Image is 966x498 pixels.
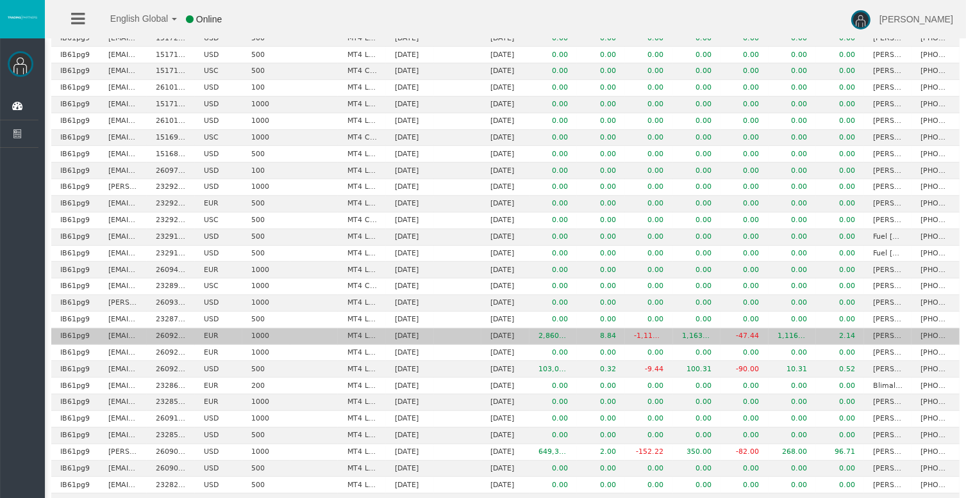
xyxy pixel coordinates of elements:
td: 0.00 [816,47,864,63]
td: USD [195,146,243,163]
td: IB61pg9 [51,63,99,80]
td: 0.00 [769,278,817,295]
td: [PHONE_NUMBER] [912,295,960,312]
td: 0.00 [577,295,625,312]
td: 0.00 [625,130,673,147]
td: 26094115 [147,262,195,278]
td: 0.00 [816,262,864,278]
td: 1000 [242,113,290,130]
td: [DATE] [481,163,529,179]
td: USC [195,63,243,80]
td: 0.00 [673,47,721,63]
td: [PHONE_NUMBER] [912,97,960,113]
td: [DATE] [386,179,434,196]
td: [PERSON_NAME] [PERSON_NAME] [864,262,912,278]
td: 0.00 [816,163,864,179]
td: 0.00 [769,163,817,179]
td: MT4 LiveFixedSpreadAccount [338,80,386,97]
td: IB61pg9 [51,229,99,246]
td: USD [195,80,243,97]
td: 0.00 [720,213,769,229]
td: 0.00 [816,213,864,229]
td: [DATE] [386,278,434,295]
td: 0.00 [529,278,578,295]
td: USD [195,295,243,312]
td: [DATE] [386,113,434,130]
td: 15169079 [147,130,195,147]
td: 500 [242,312,290,328]
td: 500 [242,229,290,246]
td: IB61pg9 [51,213,99,229]
td: [DATE] [386,262,434,278]
td: USC [195,213,243,229]
td: 0.00 [816,63,864,80]
td: 0.00 [720,130,769,147]
td: USD [195,179,243,196]
td: 0.00 [529,97,578,113]
td: 0.00 [720,196,769,213]
td: 0.00 [816,97,864,113]
td: 26101511 [147,80,195,97]
td: [EMAIL_ADDRESS][DOMAIN_NAME] [99,63,147,80]
td: IB61pg9 [51,47,99,63]
td: 0.00 [720,163,769,179]
td: 0.00 [625,113,673,130]
td: [PHONE_NUMBER] [912,80,960,97]
td: MT4 Cent [338,213,386,229]
td: 0.00 [816,278,864,295]
td: 0.00 [769,196,817,213]
td: MT4 LiveFloatingSpreadAccount [338,312,386,328]
td: 23291065 [147,229,195,246]
td: 1000 [242,295,290,312]
td: MT4 LiveFloatingSpreadAccount [338,47,386,63]
td: MT4 LiveFixedSpreadAccount [338,113,386,130]
td: [EMAIL_ADDRESS][DOMAIN_NAME] [99,31,147,47]
td: 0.00 [625,80,673,97]
td: [PHONE_NUMBER] [912,196,960,213]
td: 0.00 [673,63,721,80]
td: 0.00 [577,196,625,213]
td: [DATE] [481,113,529,130]
td: 0.00 [769,179,817,196]
td: [EMAIL_ADDRESS][DOMAIN_NAME] [99,113,147,130]
td: 0.00 [577,113,625,130]
td: IB61pg9 [51,196,99,213]
td: [PERSON_NAME][EMAIL_ADDRESS][DOMAIN_NAME] [99,179,147,196]
td: MT4 LiveFloatingSpreadAccount [338,229,386,246]
td: IB61pg9 [51,130,99,147]
td: IB61pg9 [51,295,99,312]
td: 0.00 [720,47,769,63]
td: 0.00 [673,113,721,130]
td: Fuel [PERSON_NAME] [864,229,912,246]
td: 0.00 [625,262,673,278]
td: [DATE] [386,63,434,80]
td: 0.00 [529,146,578,163]
img: logo.svg [6,15,38,20]
td: 0.00 [673,213,721,229]
td: 0.00 [625,246,673,262]
td: [EMAIL_ADDRESS][DOMAIN_NAME] [99,80,147,97]
td: 26097969 [147,163,195,179]
td: [PERSON_NAME] [PERSON_NAME] [864,295,912,312]
td: 0.00 [529,31,578,47]
td: 0.00 [769,246,817,262]
td: [PERSON_NAME] [864,213,912,229]
td: 0.00 [625,63,673,80]
td: 0.00 [673,146,721,163]
td: 500 [242,246,290,262]
td: 0.00 [769,229,817,246]
td: 0.00 [625,31,673,47]
td: [DATE] [481,31,529,47]
td: [PERSON_NAME] [PERSON_NAME] [864,196,912,213]
td: 0.00 [577,246,625,262]
td: [PERSON_NAME] [864,146,912,163]
span: English Global [94,13,168,24]
td: [PHONE_NUMBER] [912,229,960,246]
td: 0.00 [529,179,578,196]
td: MT4 LiveFixedSpreadAccount [338,295,386,312]
td: MT4 LiveFloatingSpreadAccount [338,146,386,163]
td: 0.00 [529,47,578,63]
td: IB61pg9 [51,312,99,328]
td: IB61pg9 [51,179,99,196]
img: user-image [851,10,870,29]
